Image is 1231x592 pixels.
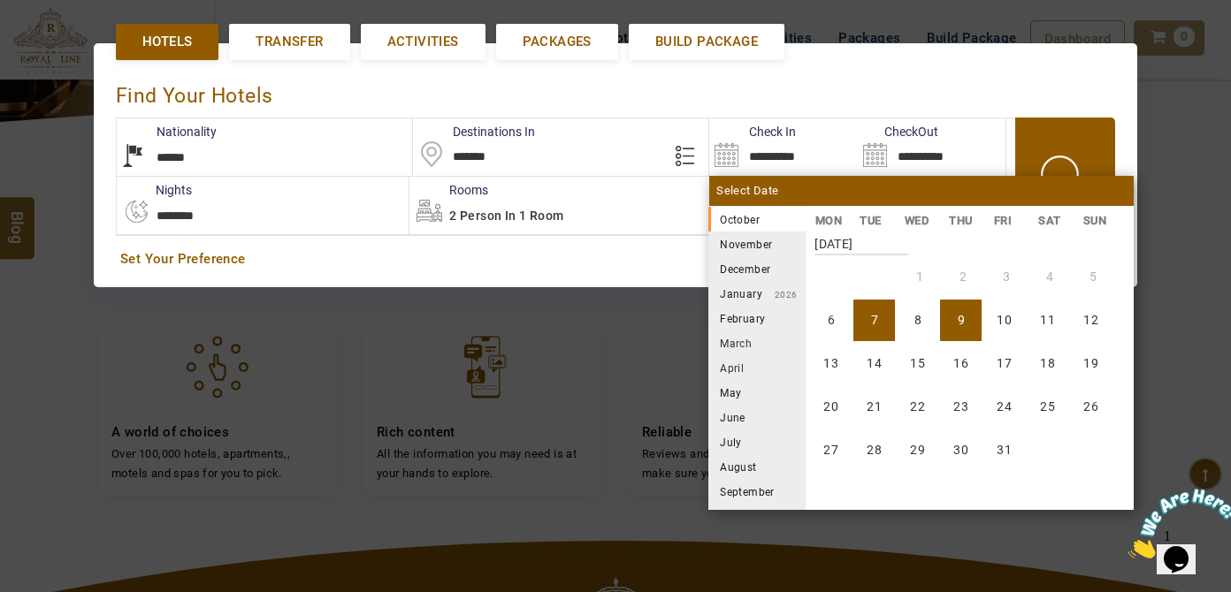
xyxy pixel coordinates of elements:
[853,300,895,341] li: Tuesday, 7 October 2025
[940,300,982,341] li: Thursday, 9 October 2025
[449,209,563,223] span: 2 Person in 1 Room
[895,211,940,230] li: WED
[853,429,895,471] li: Tuesday, 28 October 2025
[409,181,488,199] label: Rooms
[940,343,982,384] li: Thursday, 16 October 2025
[983,429,1025,471] li: Friday, 31 October 2025
[116,181,192,199] label: nights
[851,211,896,230] li: TUE
[708,405,806,429] li: June
[708,355,806,380] li: April
[142,33,192,51] span: Hotels
[523,33,592,51] span: Packages
[853,386,895,428] li: Tuesday, 21 October 2025
[708,330,806,355] li: March
[709,118,857,176] input: Search
[1027,300,1068,341] li: Saturday, 11 October 2025
[1070,300,1112,341] li: Sunday, 12 October 2025
[940,386,982,428] li: Thursday, 23 October 2025
[810,429,852,471] li: Monday, 27 October 2025
[897,429,938,471] li: Wednesday, 29 October 2025
[496,24,618,60] a: Packages
[708,207,806,231] li: October
[7,7,117,77] img: Chat attention grabber
[983,386,1025,428] li: Friday, 24 October 2025
[413,123,535,140] label: Destinations In
[810,300,852,341] li: Monday, 6 October 2025
[708,231,806,256] li: November
[810,343,852,384] li: Monday, 13 October 2025
[256,33,323,51] span: Transfer
[708,256,806,281] li: December
[810,386,852,428] li: Monday, 20 October 2025
[762,290,798,300] small: 2026
[709,123,796,140] label: Check In
[814,224,908,255] strong: [DATE]
[116,65,1115,118] div: Find Your Hotels
[983,300,1025,341] li: Friday, 10 October 2025
[1074,211,1119,230] li: SUN
[940,211,985,230] li: THU
[1027,343,1068,384] li: Saturday, 18 October 2025
[116,24,218,60] a: Hotels
[117,123,217,140] label: Nationality
[229,24,349,60] a: Transfer
[1029,211,1074,230] li: SAT
[984,211,1029,230] li: FRI
[806,211,851,230] li: MON
[1070,343,1112,384] li: Sunday, 19 October 2025
[629,24,784,60] a: Build Package
[940,429,982,471] li: Thursday, 30 October 2025
[708,429,806,454] li: July
[853,343,895,384] li: Tuesday, 14 October 2025
[983,343,1025,384] li: Friday, 17 October 2025
[1121,482,1231,565] iframe: chat widget
[387,33,459,51] span: Activities
[897,300,938,341] li: Wednesday, 8 October 2025
[709,176,1134,206] div: Select Date
[708,454,806,479] li: August
[897,343,938,384] li: Wednesday, 15 October 2025
[708,281,806,306] li: January
[1070,386,1112,428] li: Sunday, 26 October 2025
[760,216,883,225] small: 2025
[361,24,486,60] a: Activities
[708,479,806,504] li: September
[897,386,938,428] li: Wednesday, 22 October 2025
[655,33,758,51] span: Build Package
[858,118,1005,176] input: Search
[7,7,14,22] span: 1
[1027,386,1068,428] li: Saturday, 25 October 2025
[708,380,806,405] li: May
[858,123,938,140] label: CheckOut
[708,306,806,330] li: February
[120,250,1111,269] a: Set Your Preference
